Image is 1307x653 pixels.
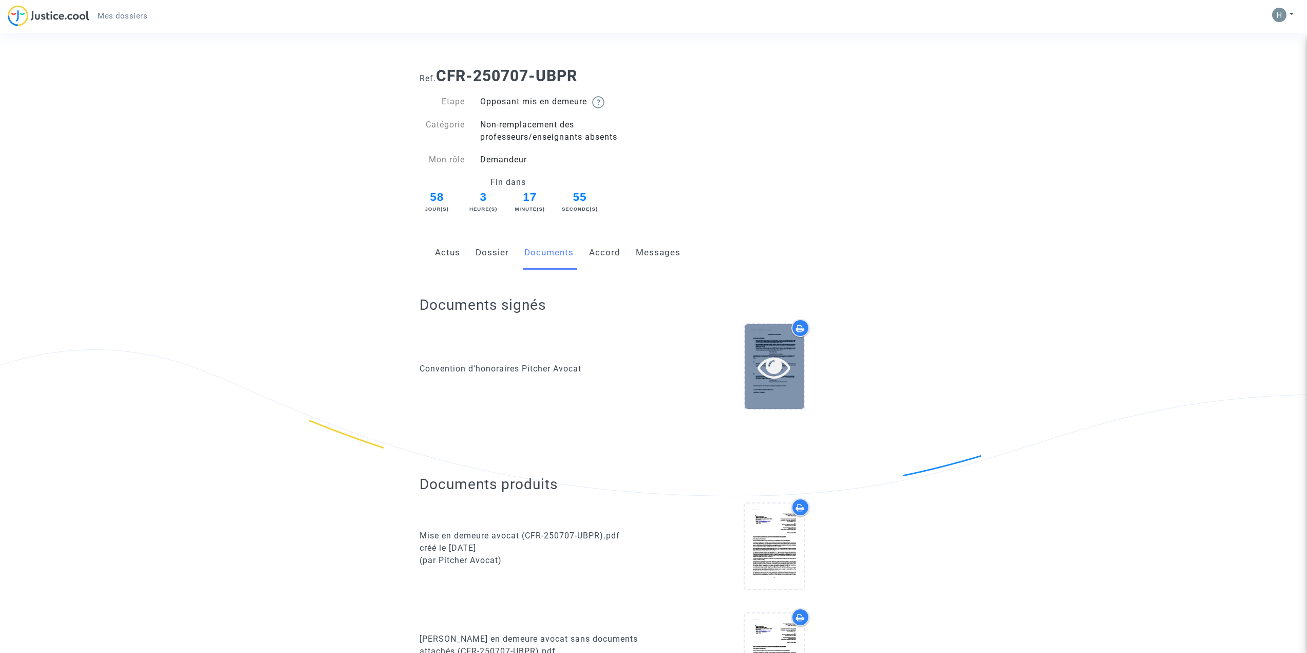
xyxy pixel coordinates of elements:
[419,206,456,213] div: Jour(s)
[468,189,498,206] span: 3
[420,363,646,375] div: Convention d'honoraires Pitcher Avocat
[435,236,460,270] a: Actus
[412,119,472,143] div: Catégorie
[420,73,436,83] span: Ref.
[420,530,646,542] div: Mise en demeure avocat (CFR-250707-UBPR).pdf
[512,189,548,206] span: 17
[472,154,654,166] div: Demandeur
[419,189,456,206] span: 58
[420,475,887,493] h2: Documents produits
[1272,8,1286,22] img: ACg8ocIHPG7rduQeFRjIEpURtSa95N_LO2YH968I9IjeINTQYKN_pmF4=s96-c
[412,96,472,108] div: Etape
[476,236,509,270] a: Dossier
[89,8,156,24] a: Mes dossiers
[561,206,598,213] div: Seconde(s)
[524,236,574,270] a: Documents
[436,67,577,85] b: CFR-250707-UBPR
[592,96,604,108] img: help.svg
[472,96,654,108] div: Opposant mis en demeure
[8,5,89,26] img: jc-logo.svg
[420,296,546,314] h2: Documents signés
[636,236,680,270] a: Messages
[98,11,147,21] span: Mes dossiers
[561,189,598,206] span: 55
[412,176,605,189] div: Fin dans
[420,554,646,567] div: (par Pitcher Avocat)
[412,154,472,166] div: Mon rôle
[512,206,548,213] div: Minute(s)
[589,236,620,270] a: Accord
[468,206,498,213] div: Heure(s)
[472,119,654,143] div: Non-remplacement des professeurs/enseignants absents
[420,542,646,554] div: créé le [DATE]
